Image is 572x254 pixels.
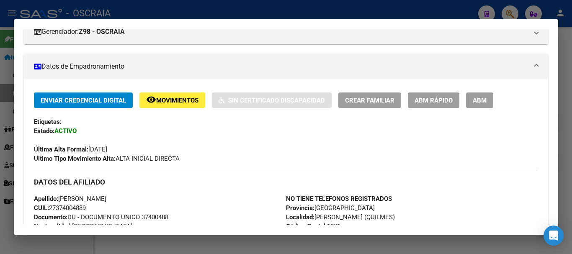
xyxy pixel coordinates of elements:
span: 27374004889 [34,204,86,212]
mat-icon: remove_red_eye [146,95,156,105]
span: 1881 [286,223,340,230]
button: ABM [466,92,493,108]
strong: ACTIVO [54,127,77,135]
span: [PERSON_NAME] (QUILMES) [286,213,395,221]
span: Movimientos [156,97,198,104]
strong: Código Postal: [286,223,327,230]
mat-expansion-panel-header: Gerenciador:Z98 - OSCRAIA [24,19,548,44]
strong: Nacionalidad: [34,223,72,230]
strong: Provincia: [286,204,314,212]
button: ABM Rápido [408,92,459,108]
span: ABM [473,97,487,104]
span: Enviar Credencial Digital [41,97,126,104]
span: Sin Certificado Discapacidad [228,97,325,104]
span: [GEOGRAPHIC_DATA] [286,204,375,212]
strong: CUIL: [34,204,49,212]
div: Open Intercom Messenger [544,226,564,246]
strong: Última Alta Formal: [34,146,88,153]
mat-panel-title: Gerenciador: [34,27,528,37]
strong: Estado: [34,127,54,135]
strong: Documento: [34,213,67,221]
span: Crear Familiar [345,97,394,104]
strong: Z98 - OSCRAIA [79,27,125,37]
strong: NO TIENE TELEFONOS REGISTRADOS [286,195,392,203]
button: Movimientos [139,92,205,108]
button: Crear Familiar [338,92,401,108]
span: DU - DOCUMENTO UNICO 37400488 [34,213,168,221]
button: Sin Certificado Discapacidad [212,92,332,108]
h3: DATOS DEL AFILIADO [34,177,538,187]
span: [DATE] [34,146,107,153]
strong: Apellido: [34,195,58,203]
span: ABM Rápido [415,97,453,104]
button: Enviar Credencial Digital [34,92,133,108]
mat-expansion-panel-header: Datos de Empadronamiento [24,54,548,79]
span: [PERSON_NAME] [34,195,106,203]
strong: Ultimo Tipo Movimiento Alta: [34,155,116,162]
mat-panel-title: Datos de Empadronamiento [34,62,528,72]
span: ALTA INICIAL DIRECTA [34,155,180,162]
strong: Localidad: [286,213,314,221]
span: [GEOGRAPHIC_DATA] [34,223,132,230]
strong: Etiquetas: [34,118,62,126]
